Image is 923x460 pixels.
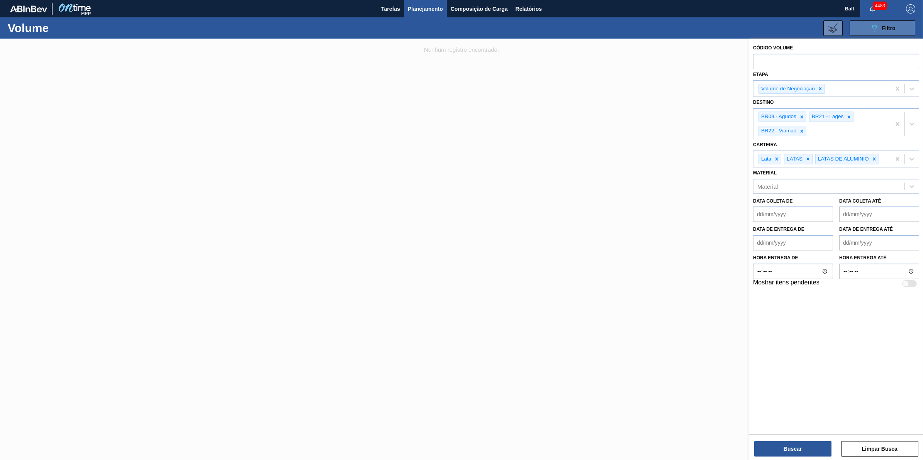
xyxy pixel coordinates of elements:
[381,4,400,14] span: Tarefas
[753,252,833,264] label: Hora entrega de
[882,25,896,31] span: Filtro
[816,154,870,164] div: LATAS DE ALUMINIO
[823,20,843,36] button: Importar Negociações de Volume
[759,126,797,136] div: BR22 - Viamão
[10,5,47,12] img: TNhmsLtSVTkK8tSr43FrP2fwEKptu5GPRR3wAAAABJRU5ErkJggg==
[753,227,804,232] label: Data de Entrega de
[759,154,772,164] div: Lata
[753,45,793,51] label: Código Volume
[753,235,833,250] input: dd/mm/yyyy
[839,198,881,204] label: Data coleta até
[753,72,768,77] label: Etapa
[753,206,833,222] input: dd/mm/yyyy
[839,227,893,232] label: Data de Entrega até
[408,4,443,14] span: Planejamento
[753,170,777,176] label: Material
[873,2,887,10] span: 4483
[753,100,774,105] label: Destino
[516,4,542,14] span: Relatórios
[8,24,127,32] h1: Volume
[753,279,820,288] label: Mostrar itens pendentes
[906,4,915,14] img: Logout
[860,3,885,14] button: Notificações
[850,20,915,36] button: Filtro
[759,84,816,94] div: Volume de Negociação
[839,206,919,222] input: dd/mm/yyyy
[839,235,919,250] input: dd/mm/yyyy
[451,4,508,14] span: Composição de Carga
[759,112,797,122] div: BR09 - Agudos
[839,252,919,264] label: Hora entrega até
[753,198,792,204] label: Data coleta de
[753,142,777,147] label: Carteira
[809,112,845,122] div: BR21 - Lages
[757,183,778,189] div: Material
[784,154,804,164] div: LATAS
